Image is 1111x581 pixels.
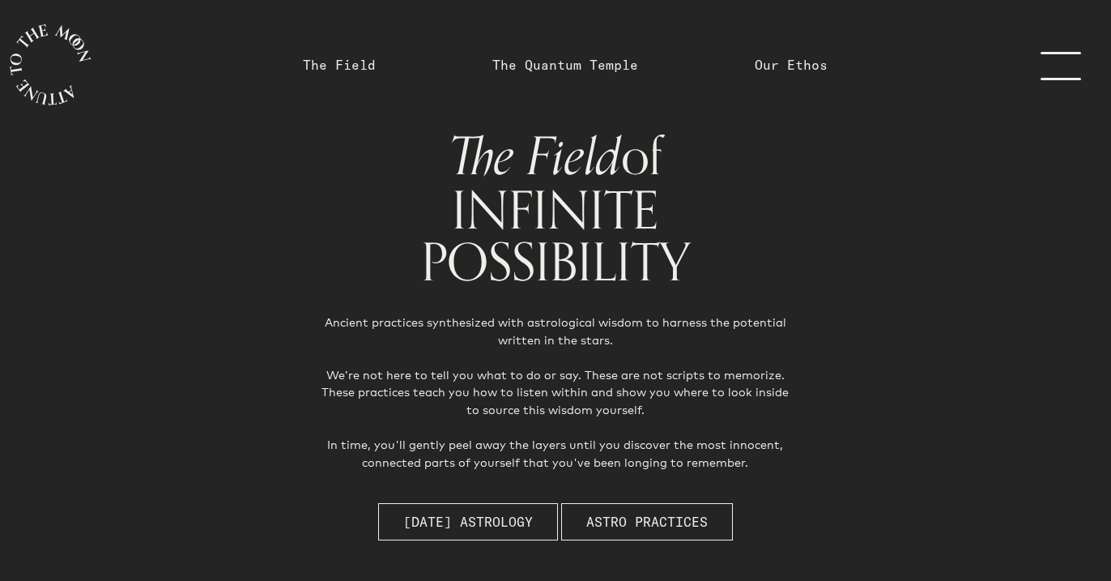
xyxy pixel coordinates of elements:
[492,55,638,75] a: The Quantum Temple
[303,55,376,75] a: The Field
[586,512,708,532] span: Astro Practices
[755,55,828,75] a: Our Ethos
[449,115,621,200] span: The Field
[561,503,733,540] button: Astro Practices
[378,503,558,540] button: [DATE] Astrology
[291,130,819,288] h1: of INFINITE POSSIBILITY
[317,314,794,471] p: Ancient practices synthesized with astrological wisdom to harness the potential written in the st...
[403,512,533,532] span: [DATE] Astrology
